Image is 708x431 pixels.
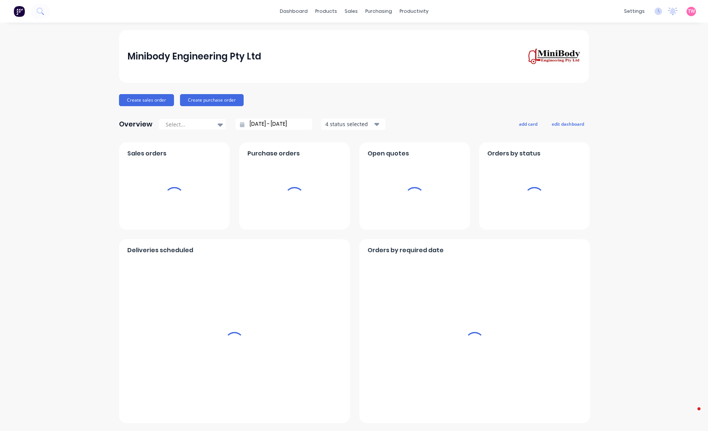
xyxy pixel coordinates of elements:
button: Create purchase order [180,94,244,106]
div: products [311,6,341,17]
button: Create sales order [119,94,174,106]
div: Overview [119,117,153,132]
span: Purchase orders [247,149,300,158]
span: Sales orders [127,149,166,158]
div: settings [620,6,648,17]
img: Factory [14,6,25,17]
button: edit dashboard [547,119,589,129]
span: Open quotes [368,149,409,158]
button: add card [514,119,542,129]
div: Minibody Engineering Pty Ltd [127,49,261,64]
div: purchasing [362,6,396,17]
span: Orders by status [487,149,540,158]
span: Deliveries scheduled [127,246,193,255]
a: dashboard [276,6,311,17]
div: sales [341,6,362,17]
button: 4 status selected [321,119,385,130]
div: 4 status selected [325,120,373,128]
span: TW [688,8,695,15]
iframe: Intercom live chat [682,405,700,423]
div: productivity [396,6,432,17]
span: Orders by required date [368,246,444,255]
img: Minibody Engineering Pty Ltd [528,48,581,65]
